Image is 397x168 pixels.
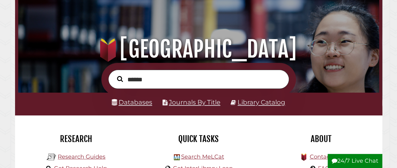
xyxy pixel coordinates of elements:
h2: Research [20,134,133,144]
a: Journals By Title [169,98,220,106]
h2: About [265,134,378,144]
i: Search [117,76,123,82]
a: Research Guides [58,153,105,160]
button: Search [114,74,126,84]
a: Search MeLCat [181,153,224,160]
img: Hekman Library Logo [174,154,180,160]
a: Contact Us [309,153,341,160]
img: Hekman Library Logo [47,152,56,162]
a: Databases [112,98,152,106]
a: Library Catalog [238,98,285,106]
h2: Quick Tasks [142,134,255,144]
h1: [GEOGRAPHIC_DATA] [24,35,373,63]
